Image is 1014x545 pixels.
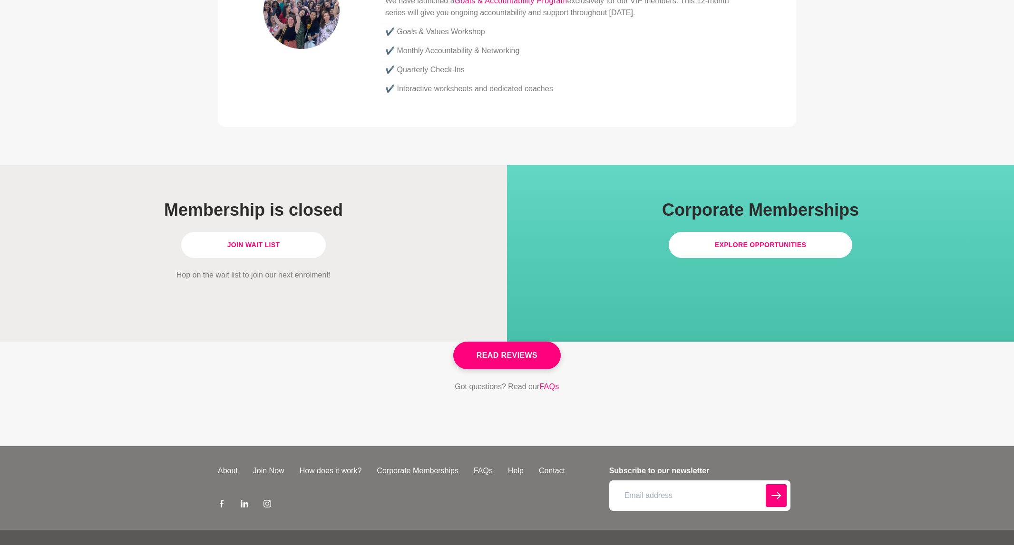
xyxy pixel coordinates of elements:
a: Instagram [263,499,271,511]
p: ✔️ Quarterly Check-Ins [385,64,751,76]
h1: Corporate Memberships [593,199,928,220]
a: Contact [531,465,573,477]
a: Read Reviews [453,342,561,369]
a: LinkedIn [241,499,248,511]
a: Corporate Memberships [369,465,466,477]
a: FAQs [466,465,500,477]
h1: Membership is closed [86,199,421,220]
a: Join Wait List [181,232,326,258]
a: FAQs [539,381,559,393]
p: Got questions? Read our [455,381,559,393]
a: Facebook [218,499,225,511]
input: Email address [609,480,790,511]
a: About [210,465,245,477]
h4: Subscribe to our newsletter [609,465,790,477]
a: Join Now [245,465,292,477]
p: ✔️ Goals & Values Workshop [385,26,751,38]
a: How does it work? [292,465,370,477]
p: ✔️ Interactive worksheets and dedicated coaches [385,83,751,95]
p: ✔️ Monthly Accountability & Networking [385,45,751,57]
a: Help [500,465,531,477]
a: Explore Opportunities [669,232,853,258]
p: Hop on the wait list to join our next enrolment! [86,269,421,281]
